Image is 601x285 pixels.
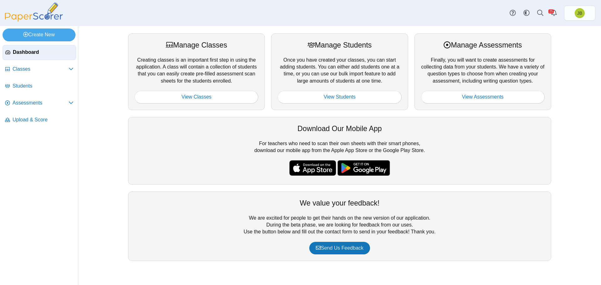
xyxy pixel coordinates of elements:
[13,49,73,56] span: Dashboard
[135,198,545,208] div: We value your feedback!
[316,245,363,251] span: Send Us Feedback
[13,83,74,89] span: Students
[13,116,74,123] span: Upload & Score
[3,62,76,77] a: Classes
[278,91,401,103] a: View Students
[3,3,65,22] img: PaperScorer
[3,96,76,111] a: Assessments
[3,79,76,94] a: Students
[135,124,545,134] div: Download Our Mobile App
[128,191,551,261] div: We are excited for people to get their hands on the new version of our application. During the be...
[337,160,390,176] img: google-play-badge.png
[3,45,76,60] a: Dashboard
[135,91,258,103] a: View Classes
[547,6,561,20] a: Alerts
[564,6,595,21] a: Joel Boyd
[128,117,551,185] div: For teachers who need to scan their own sheets with their smart phones, download our mobile app f...
[309,242,370,254] a: Send Us Feedback
[271,33,408,110] div: Once you have created your classes, you can start adding students. You can either add students on...
[135,40,258,50] div: Manage Classes
[421,91,545,103] a: View Assessments
[414,33,551,110] div: Finally, you will want to create assessments for collecting data from your students. We have a va...
[128,33,265,110] div: Creating classes is an important first step in using the application. A class will contain a coll...
[577,11,582,15] span: Joel Boyd
[575,8,585,18] span: Joel Boyd
[13,99,69,106] span: Assessments
[3,28,75,41] a: Create New
[278,40,401,50] div: Manage Students
[13,66,69,73] span: Classes
[3,113,76,128] a: Upload & Score
[289,160,336,176] img: apple-store-badge.svg
[3,17,65,23] a: PaperScorer
[421,40,545,50] div: Manage Assessments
